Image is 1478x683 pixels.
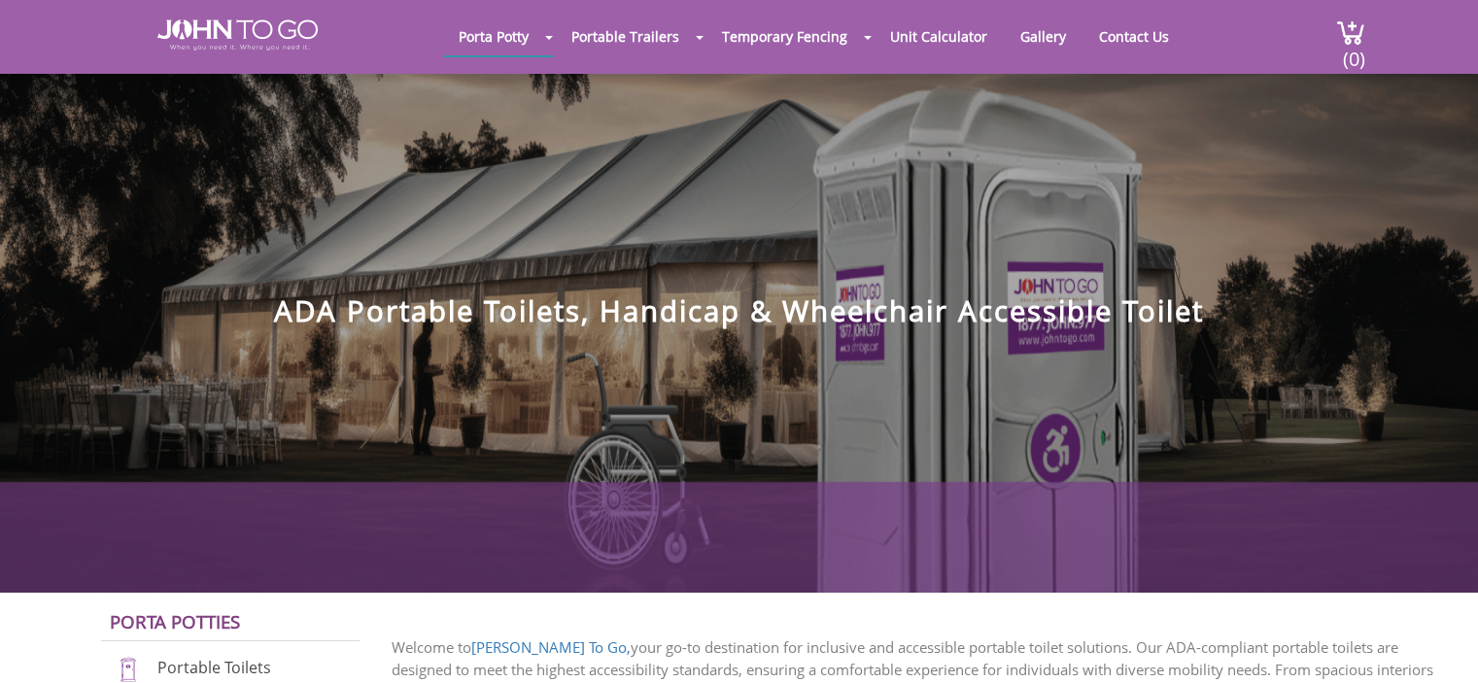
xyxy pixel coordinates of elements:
[1006,17,1081,55] a: Gallery
[1400,605,1478,683] button: Live Chat
[444,17,543,55] a: Porta Potty
[471,637,631,657] a: [PERSON_NAME] To Go,
[110,609,240,633] a: Porta Potties
[157,658,271,679] a: Portable Toilets
[707,17,862,55] a: Temporary Fencing
[107,657,149,683] img: portable-toilets-new.png
[876,17,1002,55] a: Unit Calculator
[1342,30,1365,72] span: (0)
[557,17,694,55] a: Portable Trailers
[157,19,318,51] img: JOHN to go
[1336,19,1365,46] img: cart a
[1084,17,1184,55] a: Contact Us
